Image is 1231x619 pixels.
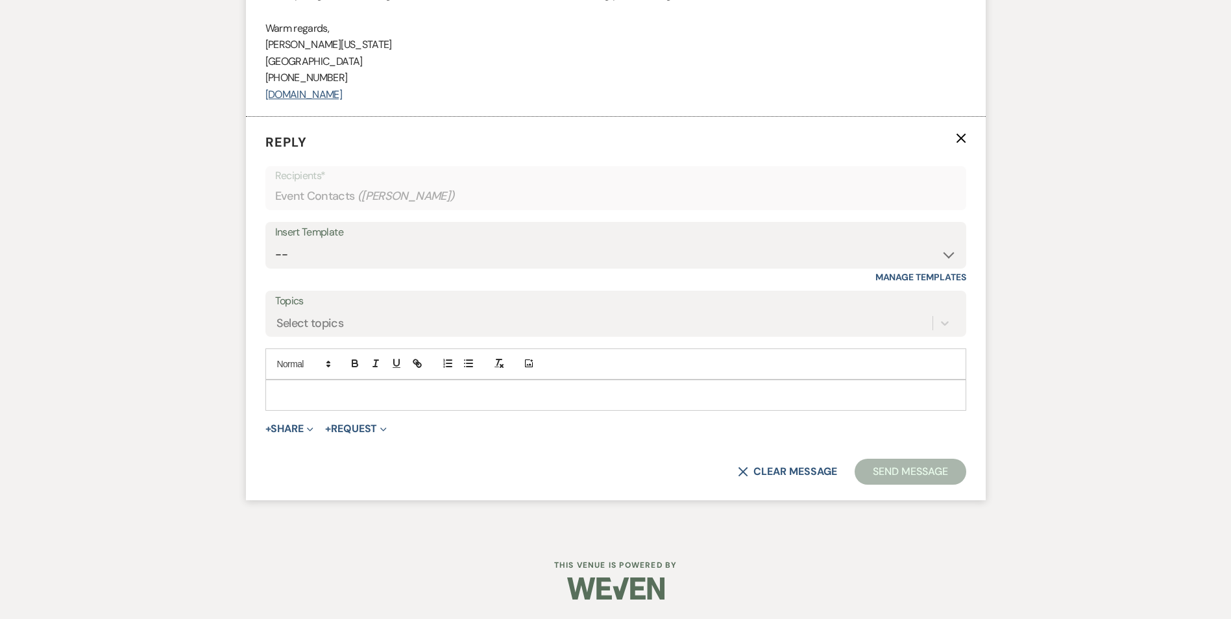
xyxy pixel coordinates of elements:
p: [GEOGRAPHIC_DATA] [265,53,966,70]
span: ( [PERSON_NAME] ) [358,188,455,205]
span: + [325,424,331,434]
p: [PERSON_NAME][US_STATE] [265,36,966,53]
div: Select topics [276,314,344,332]
img: Weven Logo [567,566,664,611]
div: Insert Template [275,223,957,242]
p: Recipients* [275,167,957,184]
button: Clear message [738,467,836,477]
a: [DOMAIN_NAME] [265,88,343,101]
button: Share [265,424,314,434]
div: Event Contacts [275,184,957,209]
span: + [265,424,271,434]
a: Manage Templates [875,271,966,283]
p: [PHONE_NUMBER] [265,69,966,86]
label: Topics [275,292,957,311]
button: Send Message [855,459,966,485]
button: Request [325,424,387,434]
p: Warm regards, [265,20,966,37]
span: Reply [265,134,307,151]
